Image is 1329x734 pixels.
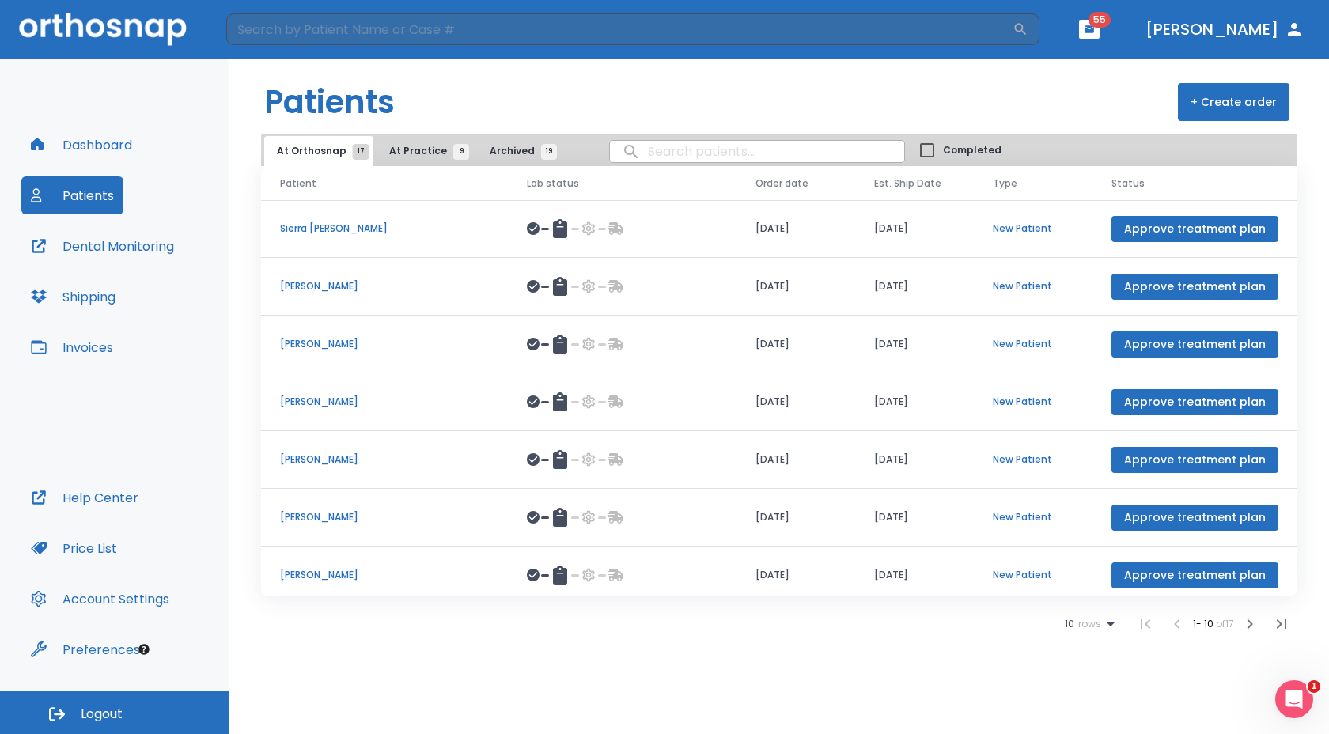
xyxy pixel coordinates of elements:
[19,13,187,45] img: Orthosnap
[1111,562,1278,588] button: Approve treatment plan
[137,642,151,656] div: Tooltip anchor
[855,431,974,489] td: [DATE]
[993,279,1073,293] p: New Patient
[736,431,855,489] td: [DATE]
[993,395,1073,409] p: New Patient
[226,13,1013,45] input: Search by Patient Name or Case #
[855,547,974,604] td: [DATE]
[280,176,316,191] span: Patient
[943,143,1001,157] span: Completed
[541,144,557,160] span: 19
[1275,680,1313,718] iframe: Intercom live chat
[1074,619,1101,630] span: rows
[453,144,469,160] span: 9
[280,510,489,524] p: [PERSON_NAME]
[1308,680,1320,693] span: 1
[1193,617,1216,630] span: 1 - 10
[527,176,579,191] span: Lab status
[21,126,142,164] button: Dashboard
[81,706,123,723] span: Logout
[1111,176,1145,191] span: Status
[280,337,489,351] p: [PERSON_NAME]
[1089,12,1111,28] span: 55
[264,78,395,126] h1: Patients
[280,221,489,236] p: Sierra [PERSON_NAME]
[280,279,489,293] p: [PERSON_NAME]
[280,452,489,467] p: [PERSON_NAME]
[1139,15,1310,44] button: [PERSON_NAME]
[1111,331,1278,358] button: Approve treatment plan
[21,278,125,316] button: Shipping
[21,529,127,567] button: Price List
[21,227,184,265] button: Dental Monitoring
[353,144,369,160] span: 17
[993,510,1073,524] p: New Patient
[993,176,1017,191] span: Type
[736,547,855,604] td: [DATE]
[1111,505,1278,531] button: Approve treatment plan
[1111,274,1278,300] button: Approve treatment plan
[1065,619,1074,630] span: 10
[21,328,123,366] button: Invoices
[21,479,148,516] button: Help Center
[1111,216,1278,242] button: Approve treatment plan
[277,144,361,158] span: At Orthosnap
[755,176,808,191] span: Order date
[874,176,941,191] span: Est. Ship Date
[736,373,855,431] td: [DATE]
[855,489,974,547] td: [DATE]
[993,337,1073,351] p: New Patient
[993,568,1073,582] p: New Patient
[736,258,855,316] td: [DATE]
[21,580,179,618] button: Account Settings
[490,144,549,158] span: Archived
[264,136,565,166] div: tabs
[736,316,855,373] td: [DATE]
[610,136,904,167] input: search
[993,452,1073,467] p: New Patient
[736,489,855,547] td: [DATE]
[389,144,461,158] span: At Practice
[1111,389,1278,415] button: Approve treatment plan
[21,176,123,214] button: Patients
[993,221,1073,236] p: New Patient
[1111,447,1278,473] button: Approve treatment plan
[280,568,489,582] p: [PERSON_NAME]
[280,395,489,409] p: [PERSON_NAME]
[855,258,974,316] td: [DATE]
[1178,83,1289,121] button: + Create order
[1216,617,1234,630] span: of 17
[736,200,855,258] td: [DATE]
[855,200,974,258] td: [DATE]
[855,373,974,431] td: [DATE]
[21,630,150,668] button: Preferences
[855,316,974,373] td: [DATE]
